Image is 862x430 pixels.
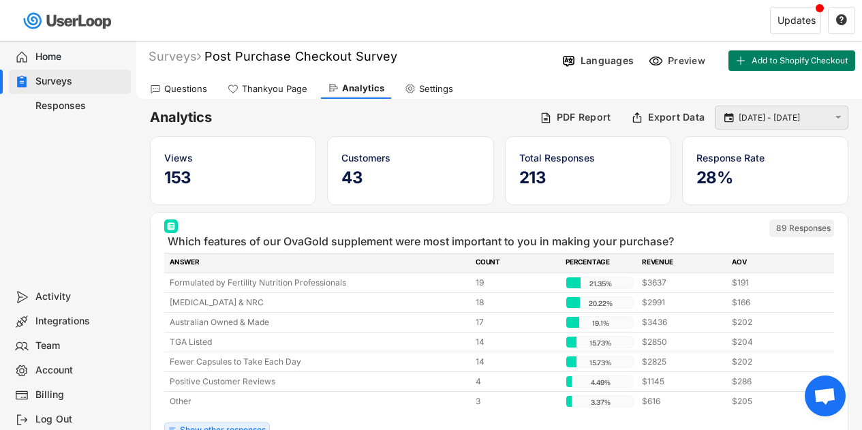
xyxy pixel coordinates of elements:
[476,336,557,348] div: 14
[35,388,125,401] div: Billing
[569,277,632,290] div: 21.35%
[724,111,734,123] text: 
[167,222,175,230] img: Multi Select
[569,376,632,388] div: 4.49%
[642,375,724,388] div: $1145
[341,151,479,165] div: Customers
[476,395,557,408] div: 3
[732,356,814,368] div: $202
[35,315,125,328] div: Integrations
[35,99,125,112] div: Responses
[642,277,724,289] div: $3637
[642,257,724,269] div: REVENUE
[35,75,125,88] div: Surveys
[776,223,831,234] div: 89 Responses
[476,375,557,388] div: 4
[642,316,724,328] div: $3436
[581,55,634,67] div: Languages
[20,7,117,35] img: userloop-logo-01.svg
[835,14,848,27] button: 
[566,257,634,269] div: PERCENTAGE
[35,364,125,377] div: Account
[149,48,201,64] div: Surveys
[569,396,632,408] div: 3.37%
[170,277,467,289] div: Formulated by Fertility Nutrition Professionals
[569,337,632,349] div: 15.73%
[557,111,611,123] div: PDF Report
[519,151,657,165] div: Total Responses
[569,317,632,329] div: 19.1%
[732,375,814,388] div: $286
[170,356,467,368] div: Fewer Capsules to Take Each Day
[805,375,846,416] a: Open chat
[569,356,632,369] div: 15.73%
[342,82,384,94] div: Analytics
[170,296,467,309] div: [MEDICAL_DATA] & NRC
[732,336,814,348] div: $204
[204,49,397,63] font: Post Purchase Checkout Survey
[170,316,467,328] div: Australian Owned & Made
[170,257,467,269] div: ANSWER
[732,395,814,408] div: $205
[732,316,814,328] div: $202
[35,339,125,352] div: Team
[668,55,709,67] div: Preview
[170,395,467,408] div: Other
[642,296,724,309] div: $2991
[569,297,632,309] div: 20.22%
[696,168,834,188] h5: 28%
[778,16,816,25] div: Updates
[341,168,479,188] h5: 43
[170,375,467,388] div: Positive Customer Reviews
[476,316,557,328] div: 17
[836,14,847,26] text: 
[164,83,207,95] div: Questions
[35,413,125,426] div: Log Out
[732,296,814,309] div: $166
[732,277,814,289] div: $191
[242,83,307,95] div: Thankyou Page
[519,168,657,188] h5: 213
[642,356,724,368] div: $2825
[164,151,302,165] div: Views
[696,151,834,165] div: Response Rate
[150,108,529,127] h6: Analytics
[476,356,557,368] div: 14
[722,112,735,124] button: 
[168,233,674,249] div: Which features of our OvaGold supplement were most important to you in making your purchase?
[35,290,125,303] div: Activity
[170,336,467,348] div: TGA Listed
[164,168,302,188] h5: 153
[642,336,724,348] div: $2850
[561,54,576,68] img: Language%20Icon.svg
[832,112,844,123] button: 
[739,111,829,125] input: Select Date Range
[419,83,453,95] div: Settings
[732,257,814,269] div: AOV
[642,395,724,408] div: $616
[648,111,705,123] div: Export Data
[728,50,855,71] button: Add to Shopify Checkout
[476,257,557,269] div: COUNT
[476,296,557,309] div: 18
[752,57,848,65] span: Add to Shopify Checkout
[476,277,557,289] div: 19
[35,50,125,63] div: Home
[835,112,842,123] text: 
